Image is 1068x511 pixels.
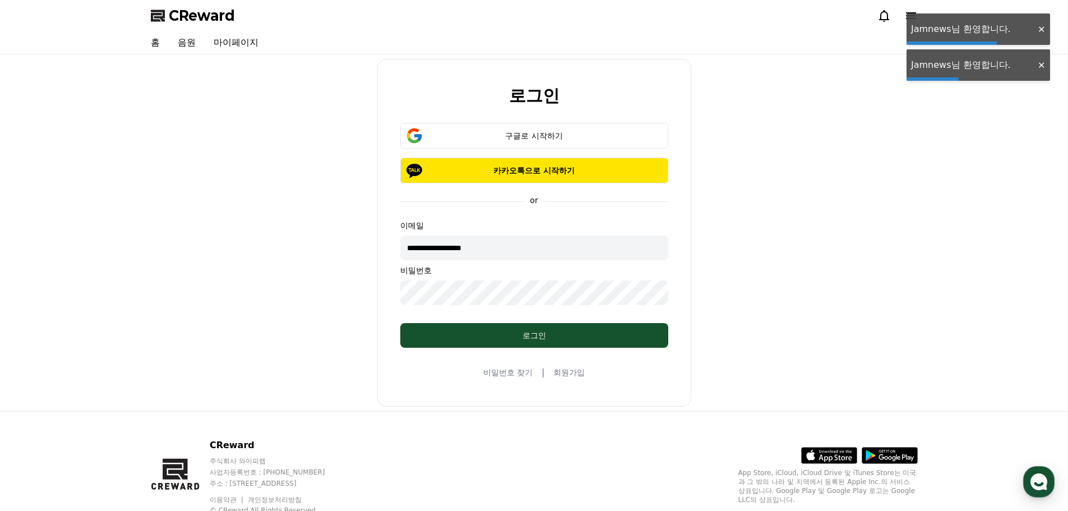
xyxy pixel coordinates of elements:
[151,7,235,25] a: CReward
[205,31,267,54] a: 마이페이지
[74,356,145,384] a: 대화
[400,158,668,183] button: 카카오톡으로 시작하기
[523,195,544,206] p: or
[400,220,668,231] p: 이메일
[3,356,74,384] a: 홈
[542,366,544,379] span: |
[400,265,668,276] p: 비밀번호
[400,323,668,348] button: 로그인
[210,457,346,466] p: 주식회사 와이피랩
[145,356,215,384] a: 설정
[210,468,346,477] p: 사업자등록번호 : [PHONE_NUMBER]
[509,86,560,105] h2: 로그인
[417,130,652,141] div: 구글로 시작하기
[417,165,652,176] p: 카카오톡으로 시작하기
[423,330,646,341] div: 로그인
[738,468,918,504] p: App Store, iCloud, iCloud Drive 및 iTunes Store는 미국과 그 밖의 나라 및 지역에서 등록된 Apple Inc.의 서비스 상표입니다. Goo...
[483,367,533,378] a: 비밀번호 찾기
[173,372,187,381] span: 설정
[248,496,302,504] a: 개인정보처리방침
[210,496,245,504] a: 이용약관
[210,439,346,452] p: CReward
[553,367,585,378] a: 회원가입
[103,373,116,382] span: 대화
[169,7,235,25] span: CReward
[142,31,169,54] a: 홈
[210,479,346,488] p: 주소 : [STREET_ADDRESS]
[169,31,205,54] a: 음원
[35,372,42,381] span: 홈
[400,123,668,149] button: 구글로 시작하기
